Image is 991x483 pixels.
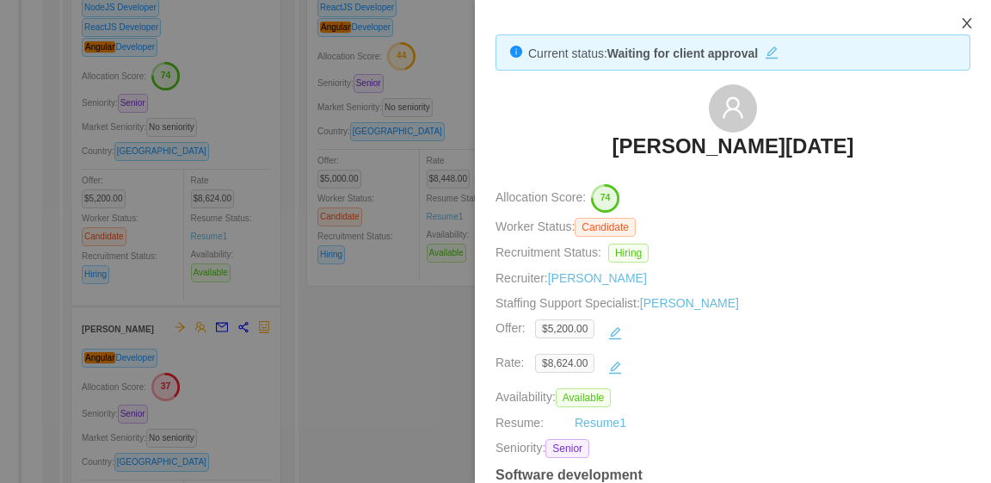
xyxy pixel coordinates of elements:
[495,271,647,285] span: Recruiter:
[495,439,545,458] span: Seniority:
[495,296,739,310] span: Staffing Support Specialist:
[586,183,620,211] button: 74
[495,416,544,430] span: Resume:
[548,271,647,285] a: [PERSON_NAME]
[575,414,626,432] a: Resume1
[612,133,854,170] a: [PERSON_NAME][DATE]
[607,46,758,60] strong: Waiting for client approval
[600,193,611,203] text: 74
[495,220,575,233] span: Worker Status:
[495,468,643,482] strong: Software development
[510,46,522,58] i: icon: info-circle
[545,439,589,458] span: Senior
[528,46,607,60] span: Current status:
[758,42,785,59] button: icon: edit
[601,319,629,347] button: icon: edit
[640,296,739,310] a: [PERSON_NAME]
[608,244,649,263] span: Hiring
[721,96,745,120] i: icon: user
[495,245,601,259] span: Recruitment Status:
[601,354,629,381] button: icon: edit
[612,133,854,160] h3: [PERSON_NAME][DATE]
[575,218,636,237] span: Candidate
[495,390,618,404] span: Availability:
[960,16,974,30] i: icon: close
[556,388,611,407] span: Available
[535,319,594,338] span: $5,200.00
[495,191,586,205] span: Allocation Score:
[535,354,594,373] span: $8,624.00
